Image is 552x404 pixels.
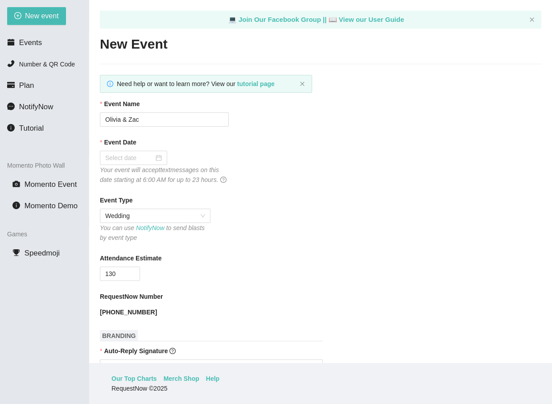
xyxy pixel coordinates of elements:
[104,347,168,355] b: Auto-Reply Signature
[529,17,535,23] button: close
[104,99,140,109] b: Event Name
[7,7,66,25] button: plus-circleNew event
[25,202,78,210] span: Momento Demo
[100,253,161,263] b: Attendance Estimate
[329,16,337,23] span: laptop
[25,10,59,21] span: New event
[7,60,15,67] span: phone
[7,103,15,110] span: message
[100,166,219,183] i: Your event will accept text messages on this date starting at 6:00 AM for up to 23 hours.
[105,209,205,223] span: Wedding
[117,80,275,87] span: Need help or want to learn more? View our
[136,224,165,231] a: NotifyNow
[107,81,113,87] span: info-circle
[14,12,21,21] span: plus-circle
[100,330,138,342] span: BRANDING
[100,309,157,316] b: [PHONE_NUMBER]
[25,249,60,257] span: Speedmoji
[220,177,227,183] span: question-circle
[19,61,75,68] span: Number & QR Code
[206,374,219,383] a: Help
[25,180,77,189] span: Momento Event
[7,124,15,132] span: info-circle
[7,38,15,46] span: calendar
[12,180,20,188] span: camera
[12,202,20,209] span: info-circle
[104,137,136,147] b: Event Date
[19,38,42,47] span: Events
[19,124,44,132] span: Tutorial
[19,81,34,90] span: Plan
[100,292,163,301] b: RequestNow Number
[329,16,404,23] a: laptop View our User Guide
[7,81,15,89] span: credit-card
[100,35,541,54] h2: New Event
[169,348,176,354] span: question-circle
[100,359,323,374] textarea: DJ - [PERSON_NAME]
[105,153,154,163] input: Select date
[164,374,199,383] a: Merch Shop
[228,16,237,23] span: laptop
[100,195,133,205] b: Event Type
[111,383,527,393] div: RequestNow © 2025
[100,223,210,243] div: You can use to send blasts by event type
[228,16,329,23] a: laptop Join Our Facebook Group ||
[529,17,535,22] span: close
[111,374,157,383] a: Our Top Charts
[100,112,229,127] input: Janet's and Mark's Wedding
[19,103,53,111] span: NotifyNow
[237,80,275,87] a: tutorial page
[12,249,20,256] span: trophy
[300,81,305,87] button: close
